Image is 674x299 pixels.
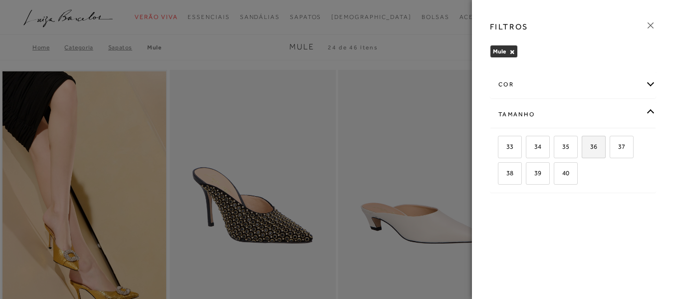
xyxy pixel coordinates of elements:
div: Tamanho [490,101,656,128]
h3: FILTROS [490,21,528,32]
span: 34 [527,143,541,150]
button: Mule Close [509,48,515,55]
span: 35 [555,143,569,150]
input: 33 [496,143,506,153]
input: 38 [496,170,506,180]
input: 40 [552,170,562,180]
span: 33 [499,143,513,150]
input: 39 [524,170,534,180]
div: cor [490,71,656,98]
span: 37 [611,143,625,150]
span: 36 [583,143,597,150]
input: 35 [552,143,562,153]
span: Mule [493,48,506,55]
input: 36 [580,143,590,153]
input: 37 [608,143,618,153]
span: 40 [555,169,569,177]
input: 34 [524,143,534,153]
span: 39 [527,169,541,177]
span: 38 [499,169,513,177]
